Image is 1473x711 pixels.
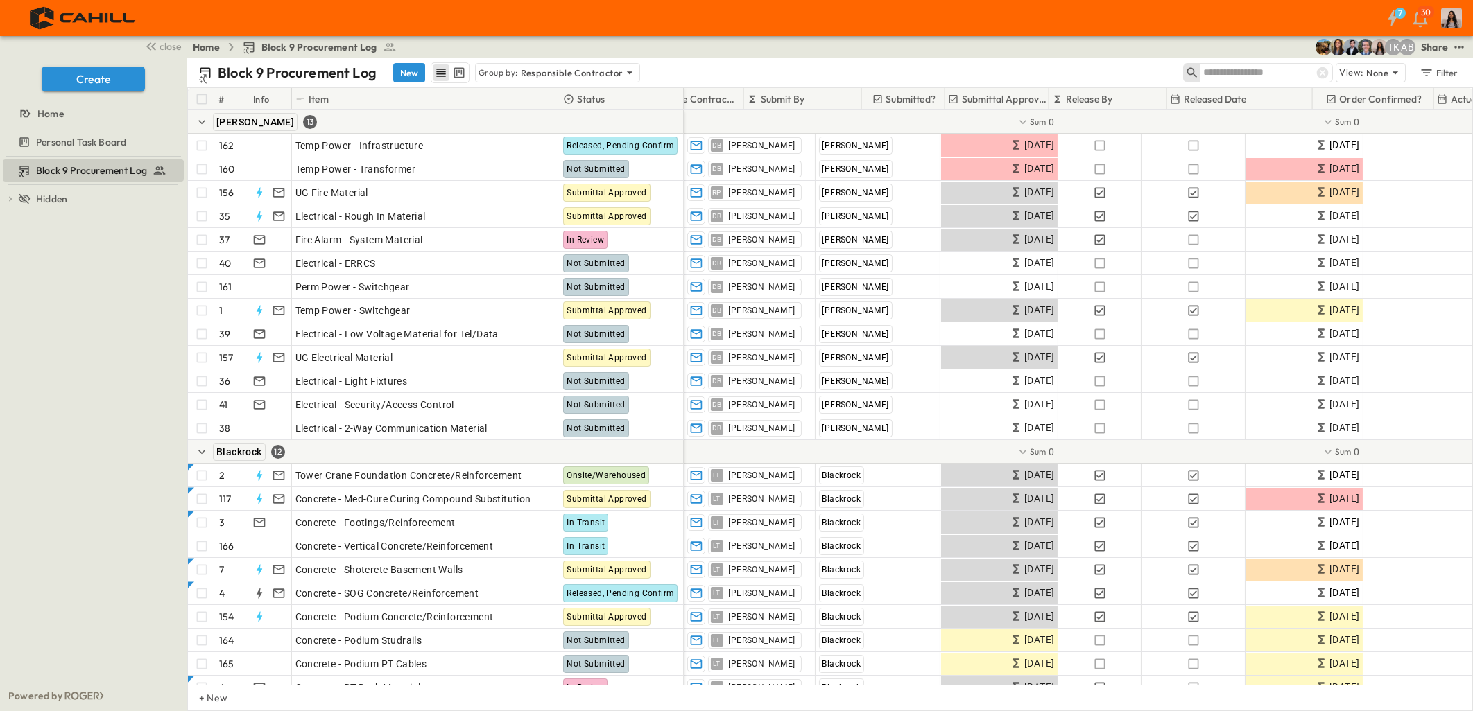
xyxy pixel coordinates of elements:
span: [DATE] [1024,373,1054,389]
span: Not Submitted [567,376,625,386]
p: 3 [219,516,225,529]
span: [DATE] [1329,632,1359,648]
span: [DATE] [1024,161,1054,177]
span: 0 [1354,115,1359,129]
span: Temp Power - Switchgear [295,304,411,317]
span: In Transit [567,541,605,551]
span: Not Submitted [567,659,625,669]
span: [DATE] [1329,514,1359,530]
img: Mike Daly (mdaly@cahill-sf.com) [1343,39,1360,55]
div: Teddy Khuong (tkhuong@guzmangc.com) [1385,39,1402,55]
span: DB [712,145,722,146]
p: 30 [1421,7,1431,18]
span: [PERSON_NAME] [728,140,795,151]
span: Electrical - ERRCS [295,256,376,270]
span: Tower Crane Foundation Concrete/Reinforcement [295,468,522,482]
span: [PERSON_NAME] [822,376,888,386]
a: Personal Task Board [3,132,181,152]
span: Concrete - Podium Studrails [295,633,422,647]
span: DB [712,357,722,358]
span: [PERSON_NAME] [728,517,795,528]
span: [PERSON_NAME] [728,541,795,552]
span: LT [713,640,721,640]
img: Jared Salin (jsalin@cahill-sf.com) [1357,39,1374,55]
button: close [139,36,184,55]
span: [DATE] [1024,679,1054,695]
span: Home [37,107,64,121]
p: 161 [219,280,232,294]
span: [DATE] [1024,255,1054,271]
span: [PERSON_NAME] [822,141,888,150]
span: [PERSON_NAME] [822,306,888,315]
span: [PERSON_NAME] [728,328,795,340]
div: 12 [271,445,285,459]
p: Sum [1335,116,1352,128]
span: Temp Power - Infrastructure [295,139,424,152]
span: Onsite/Warehoused [567,471,646,480]
p: Responsible Contractor [521,66,623,80]
div: Info [250,88,292,110]
span: [PERSON_NAME] [728,611,795,622]
span: LT [713,522,721,523]
a: Block 9 Procurement Log [3,161,181,180]
div: Filter [1419,65,1458,80]
span: [DATE] [1024,184,1054,200]
span: [DATE] [1329,467,1359,483]
p: 6 [219,681,225,694]
span: [DATE] [1024,467,1054,483]
span: [DATE] [1024,279,1054,295]
button: kanban view [450,64,467,81]
p: 162 [219,139,234,152]
span: [PERSON_NAME] [728,423,795,434]
span: In Review [567,683,604,692]
span: [DATE] [1024,656,1054,671]
div: # [218,80,224,119]
h6: 7 [1398,8,1402,19]
span: [DATE] [1329,656,1359,671]
p: 160 [219,162,235,176]
p: Sum [1030,446,1046,457]
span: Submittal Approved [567,353,646,362]
button: row view [433,64,449,81]
span: Not Submitted [567,423,625,433]
span: Hidden [36,192,67,206]
img: 4f72bfc4efa7236828875bac24094a5ddb05241e32d018417354e964050affa1.png [17,3,150,33]
span: DB [712,310,722,310]
p: 166 [219,539,234,553]
p: 37 [219,233,230,247]
span: [PERSON_NAME] [728,234,795,245]
p: 35 [219,209,230,223]
span: [DATE] [1329,184,1359,200]
span: [PERSON_NAME] [822,188,888,197]
span: Released, Pending Confirm [567,588,674,598]
span: [PERSON_NAME] [822,164,888,174]
span: Not Submitted [567,400,625,410]
p: 164 [219,633,234,647]
p: Order Confirmed? [1339,92,1422,106]
span: [DATE] [1329,279,1359,295]
span: [DATE] [1329,396,1359,412]
p: Submittal Approved? [962,92,1047,106]
span: [PERSON_NAME] [822,329,888,339]
div: table view [431,62,470,83]
span: [PERSON_NAME] [728,635,795,646]
span: [DATE] [1024,326,1054,342]
span: Not Submitted [567,329,625,339]
span: 0 [1049,115,1054,129]
span: [PERSON_NAME] [728,399,795,410]
span: [PERSON_NAME] [728,305,795,316]
p: Status [577,92,605,106]
span: Electrical - 2-Way Communication Material [295,421,488,435]
span: [DATE] [1024,208,1054,224]
span: DB [712,286,722,287]
span: [DATE] [1329,255,1359,271]
a: Block 9 Procurement Log [242,40,397,54]
span: In Transit [567,518,605,527]
span: Electrical - Security/Access Control [295,398,454,412]
span: Temp Power - Transformer [295,162,416,176]
span: [PERSON_NAME] [728,281,795,292]
span: Fire Alarm - System Material [295,233,423,247]
span: [PERSON_NAME] [822,353,888,362]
